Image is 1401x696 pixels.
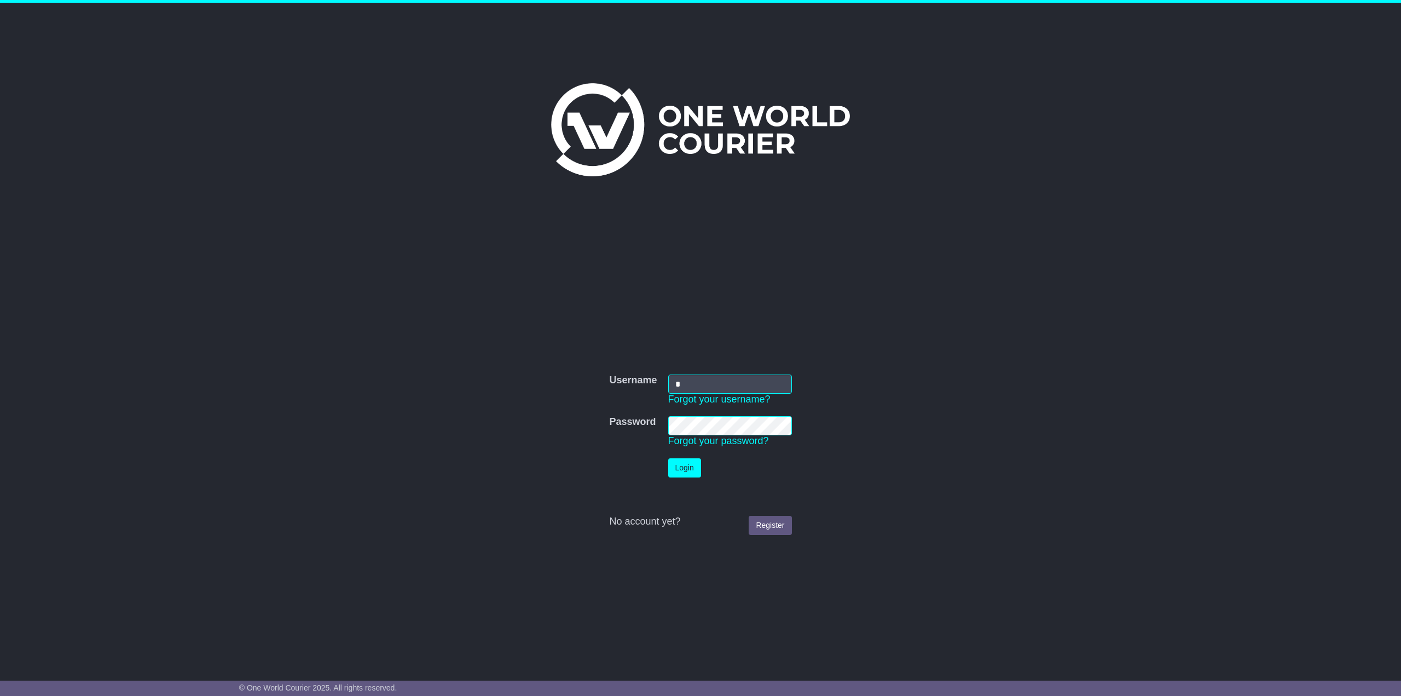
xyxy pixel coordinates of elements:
[239,683,397,692] span: © One World Courier 2025. All rights reserved.
[551,83,850,176] img: One World
[668,435,769,446] a: Forgot your password?
[609,516,791,528] div: No account yet?
[749,516,791,535] a: Register
[609,375,657,387] label: Username
[668,458,701,478] button: Login
[668,394,771,405] a: Forgot your username?
[609,416,656,428] label: Password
